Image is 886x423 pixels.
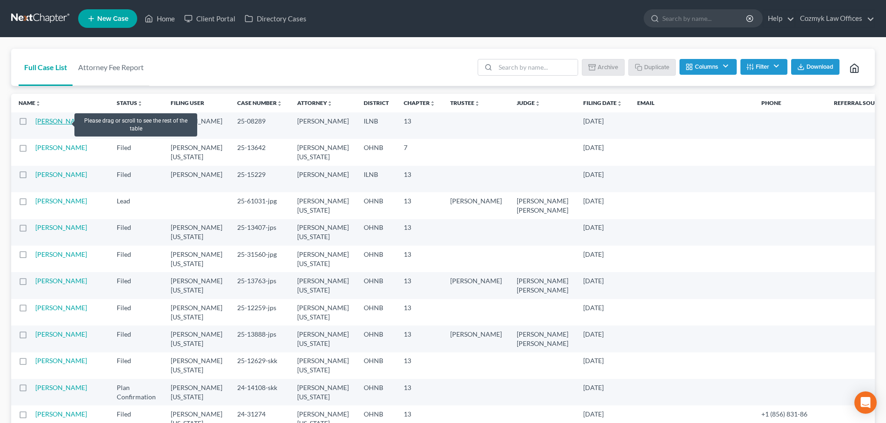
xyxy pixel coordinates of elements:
td: [PERSON_NAME] [PERSON_NAME] [509,272,576,299]
td: OHNB [356,299,396,325]
td: Filed [109,219,163,246]
i: unfold_more [327,101,333,106]
td: 13 [396,219,443,246]
a: Directory Cases [240,10,311,27]
td: Filed [109,325,163,352]
i: unfold_more [535,101,540,106]
a: [PERSON_NAME] [35,197,87,205]
td: 25-12629-skk [230,352,290,379]
td: [DATE] [576,299,630,325]
i: unfold_more [35,101,41,106]
a: [PERSON_NAME] [35,410,87,418]
td: [DATE] [576,139,630,165]
a: [PERSON_NAME] [35,330,87,338]
td: [PERSON_NAME] [443,325,509,352]
td: [DATE] [576,166,630,192]
a: Chapterunfold_more [404,99,435,106]
td: [PERSON_NAME] [PERSON_NAME] [509,192,576,219]
span: New Case [97,15,128,22]
a: Full Case List [19,49,73,86]
a: Nameunfold_more [19,99,41,106]
th: Filing User [163,94,230,112]
a: Attorney Fee Report [73,49,149,86]
td: [PERSON_NAME][US_STATE] [163,379,230,405]
td: 13 [396,352,443,379]
input: Search by name... [662,10,747,27]
td: [DATE] [576,192,630,219]
td: OHNB [356,379,396,405]
td: 25-15229 [230,166,290,192]
td: 13 [396,325,443,352]
td: [DATE] [576,352,630,379]
pre: +1 (856) 831-86 [761,410,819,419]
td: Filed [109,352,163,379]
td: [DATE] [576,219,630,246]
a: [PERSON_NAME] [35,357,87,364]
td: [PERSON_NAME][US_STATE] [290,192,356,219]
a: Case Numberunfold_more [237,99,282,106]
td: [PERSON_NAME][US_STATE] [163,246,230,272]
td: 25-13763-jps [230,272,290,299]
a: Judgeunfold_more [517,99,540,106]
span: Download [806,63,833,71]
td: 13 [396,379,443,405]
td: 25-31560-jpg [230,246,290,272]
a: Help [763,10,794,27]
a: Trusteeunfold_more [450,99,480,106]
td: Lead [109,192,163,219]
a: [PERSON_NAME] [35,277,87,285]
td: 24-14108-skk [230,379,290,405]
td: [PERSON_NAME][US_STATE] [290,272,356,299]
td: [PERSON_NAME] [290,166,356,192]
td: [PERSON_NAME] [443,192,509,219]
a: Statusunfold_more [117,99,143,106]
td: 13 [396,272,443,299]
td: [PERSON_NAME][US_STATE] [290,139,356,165]
td: [PERSON_NAME][US_STATE] [290,299,356,325]
td: [PERSON_NAME][US_STATE] [163,219,230,246]
td: OHNB [356,352,396,379]
td: [DATE] [576,379,630,405]
button: Filter [740,59,787,75]
th: Email [630,94,754,112]
a: Cozmyk Law Offices [795,10,874,27]
a: [PERSON_NAME] [35,304,87,312]
td: [PERSON_NAME][US_STATE] [290,352,356,379]
i: unfold_more [277,101,282,106]
td: [PERSON_NAME][US_STATE] [163,272,230,299]
td: OHNB [356,139,396,165]
a: Home [140,10,180,27]
td: Filed [109,299,163,325]
td: Filed [109,246,163,272]
th: Phone [754,94,826,112]
td: [DATE] [576,112,630,139]
a: [PERSON_NAME] [35,117,87,125]
a: Attorneyunfold_more [297,99,333,106]
i: unfold_more [137,101,143,106]
td: Filed [109,166,163,192]
td: Plan Confirmation [109,379,163,405]
td: [PERSON_NAME] [163,166,230,192]
td: 25-12259-jps [230,299,290,325]
td: 13 [396,112,443,139]
th: District [356,94,396,112]
td: [PERSON_NAME][US_STATE] [290,246,356,272]
div: Open Intercom Messenger [854,391,877,414]
td: ILNB [356,112,396,139]
td: ILNB [356,166,396,192]
td: [PERSON_NAME][US_STATE] [163,325,230,352]
input: Search by name... [495,59,578,75]
td: 25-08289 [230,112,290,139]
td: [PERSON_NAME][US_STATE] [163,299,230,325]
td: [PERSON_NAME][US_STATE] [290,219,356,246]
td: 13 [396,166,443,192]
td: [DATE] [576,325,630,352]
div: Please drag or scroll to see the rest of the table [74,113,197,137]
a: [PERSON_NAME] [35,250,87,258]
button: Download [791,59,839,75]
td: OHNB [356,192,396,219]
td: OHNB [356,219,396,246]
td: Filed [109,272,163,299]
a: [PERSON_NAME] [35,170,87,178]
td: [PERSON_NAME] [PERSON_NAME] [509,325,576,352]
